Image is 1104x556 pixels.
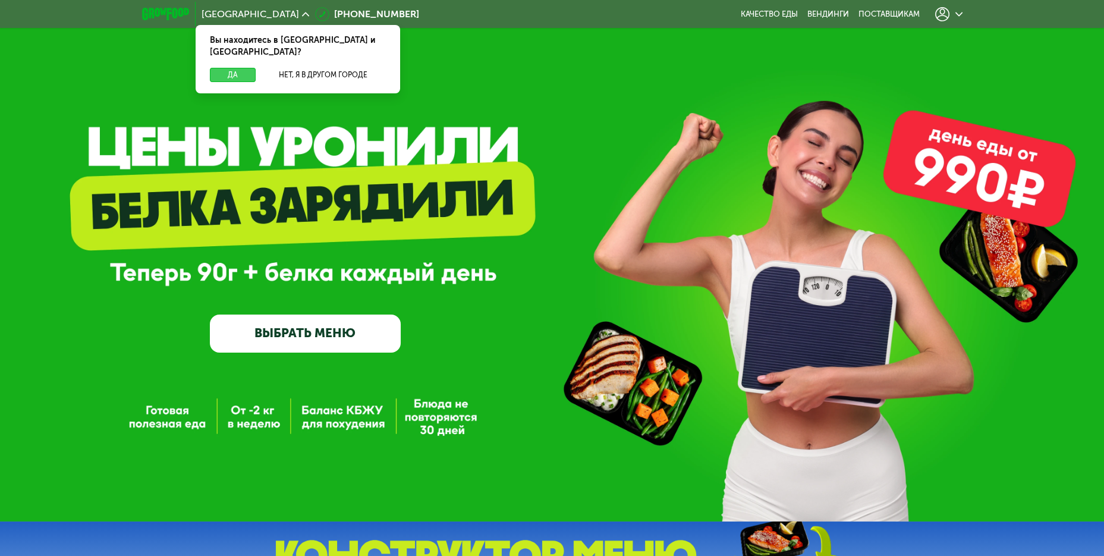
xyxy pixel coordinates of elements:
[858,10,920,19] div: поставщикам
[807,10,849,19] a: Вендинги
[741,10,798,19] a: Качество еды
[202,10,299,19] span: [GEOGRAPHIC_DATA]
[260,68,386,82] button: Нет, я в другом городе
[315,7,419,21] a: [PHONE_NUMBER]
[210,315,401,353] a: ВЫБРАТЬ МЕНЮ
[210,68,256,82] button: Да
[196,25,400,68] div: Вы находитесь в [GEOGRAPHIC_DATA] и [GEOGRAPHIC_DATA]?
